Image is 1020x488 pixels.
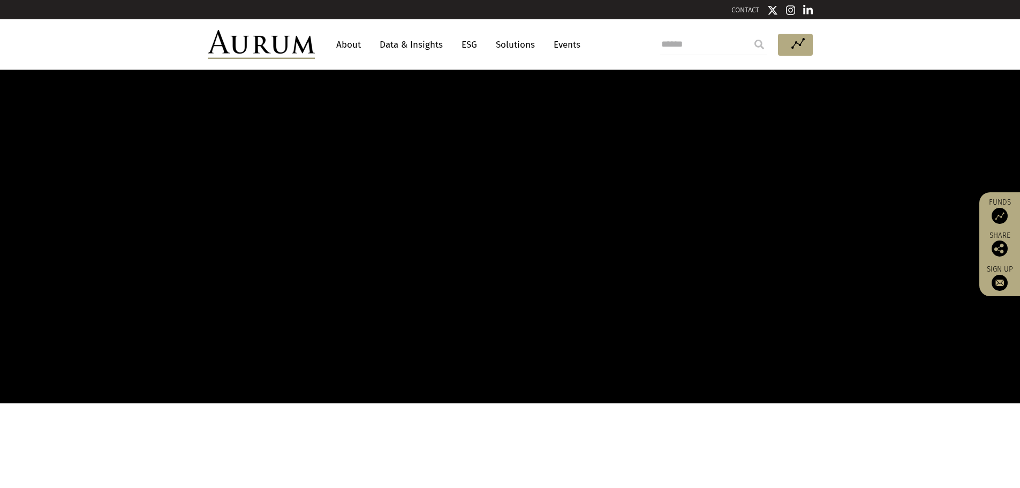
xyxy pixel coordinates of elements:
a: Sign up [985,265,1015,291]
a: ESG [456,35,482,55]
div: Share [985,232,1015,257]
img: Share this post [992,241,1008,257]
a: Data & Insights [374,35,448,55]
a: Events [548,35,580,55]
img: Access Funds [992,208,1008,224]
a: CONTACT [731,6,759,14]
img: Linkedin icon [803,5,813,16]
input: Submit [749,34,770,55]
a: Solutions [490,35,540,55]
a: About [331,35,366,55]
img: Aurum [208,30,315,59]
a: Funds [985,198,1015,224]
img: Instagram icon [786,5,796,16]
img: Twitter icon [767,5,778,16]
img: Sign up to our newsletter [992,275,1008,291]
